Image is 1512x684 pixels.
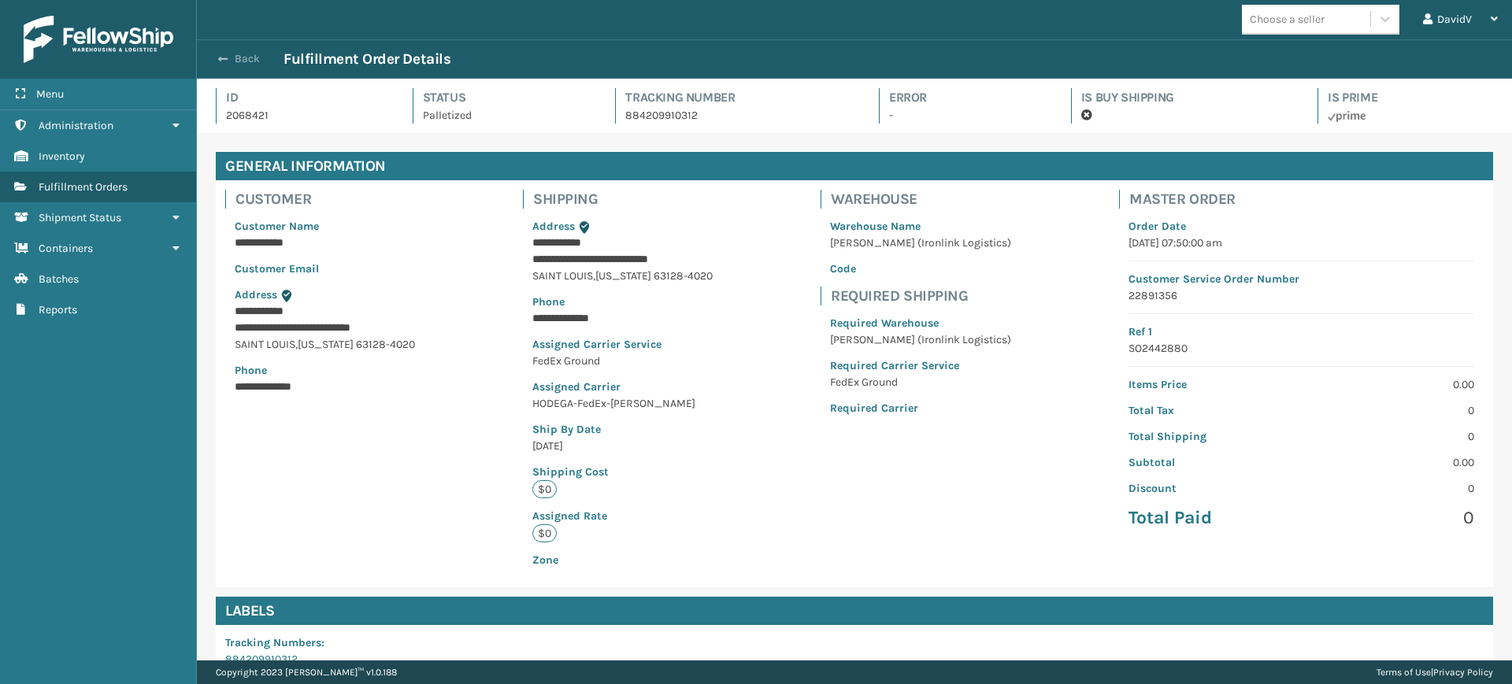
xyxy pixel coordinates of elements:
[283,50,450,68] h3: Fulfillment Order Details
[39,211,121,224] span: Shipment Status
[532,480,557,498] p: $0
[36,87,64,101] span: Menu
[39,303,77,316] span: Reports
[830,315,1011,331] p: Required Warehouse
[356,338,415,351] span: 63128-4020
[1433,667,1493,678] a: Privacy Policy
[532,421,713,438] p: Ship By Date
[1311,376,1474,393] p: 0.00
[1128,454,1291,471] p: Subtotal
[625,88,850,107] h4: Tracking Number
[235,362,415,379] p: Phone
[1311,480,1474,497] p: 0
[1128,340,1474,357] p: SO2442880
[830,218,1011,235] p: Warehouse Name
[532,336,713,353] p: Assigned Carrier Service
[235,261,415,277] p: Customer Email
[1250,11,1325,28] div: Choose a seller
[532,220,575,233] span: Address
[235,288,277,301] span: Address
[889,88,1043,107] h4: Error
[1128,506,1291,530] p: Total Paid
[39,242,93,255] span: Containers
[39,180,128,194] span: Fulfillment Orders
[1128,235,1474,251] p: [DATE] 07:50:00 am
[1311,428,1474,445] p: 0
[235,190,424,209] h4: Customer
[830,235,1011,251] p: [PERSON_NAME] (Ironlink Logistics)
[830,261,1011,277] p: Code
[1128,376,1291,393] p: Items Price
[423,88,587,107] h4: Status
[532,379,713,395] p: Assigned Carrier
[216,660,397,684] p: Copyright 2023 [PERSON_NAME]™ v 1.0.188
[39,272,79,286] span: Batches
[1128,287,1474,304] p: 22891356
[831,190,1021,209] h4: Warehouse
[532,438,713,454] p: [DATE]
[216,597,1493,625] h4: Labels
[830,400,1011,416] p: Required Carrier
[1128,218,1474,235] p: Order Date
[625,107,850,124] p: 884209910312
[1128,428,1291,445] p: Total Shipping
[532,269,593,283] span: SAINT LOUIS
[1129,190,1484,209] h4: Master Order
[39,119,113,132] span: Administration
[593,269,595,283] span: ,
[235,338,295,351] span: SAINT LOUIS
[423,107,587,124] p: Palletized
[830,374,1011,390] p: FedEx Ground
[830,357,1011,374] p: Required Carrier Service
[226,107,384,124] p: 2068421
[532,353,713,369] p: FedEx Ground
[1377,660,1493,684] div: |
[830,331,1011,348] p: [PERSON_NAME] (Ironlink Logistics)
[225,636,324,649] span: Tracking Numbers :
[1128,324,1474,340] p: Ref 1
[532,294,713,310] p: Phone
[532,524,557,542] p: $0
[532,395,713,412] p: HODEGA-FedEx-[PERSON_NAME]
[235,218,415,235] p: Customer Name
[1311,506,1474,530] p: 0
[1081,88,1290,107] h4: Is Buy Shipping
[532,464,713,480] p: Shipping Cost
[298,338,354,351] span: [US_STATE]
[595,269,651,283] span: [US_STATE]
[1311,454,1474,471] p: 0.00
[1377,667,1431,678] a: Terms of Use
[654,269,713,283] span: 63128-4020
[532,508,713,524] p: Assigned Rate
[226,88,384,107] h4: Id
[1128,480,1291,497] p: Discount
[295,338,298,351] span: ,
[532,552,713,568] p: Zone
[1128,402,1291,419] p: Total Tax
[1128,271,1474,287] p: Customer Service Order Number
[831,287,1021,305] h4: Required Shipping
[533,190,722,209] h4: Shipping
[1311,402,1474,419] p: 0
[889,107,1043,124] p: -
[216,152,1493,180] h4: General Information
[1328,88,1493,107] h4: Is Prime
[211,52,283,66] button: Back
[24,16,173,63] img: logo
[39,150,85,163] span: Inventory
[225,653,298,666] a: 884209910312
